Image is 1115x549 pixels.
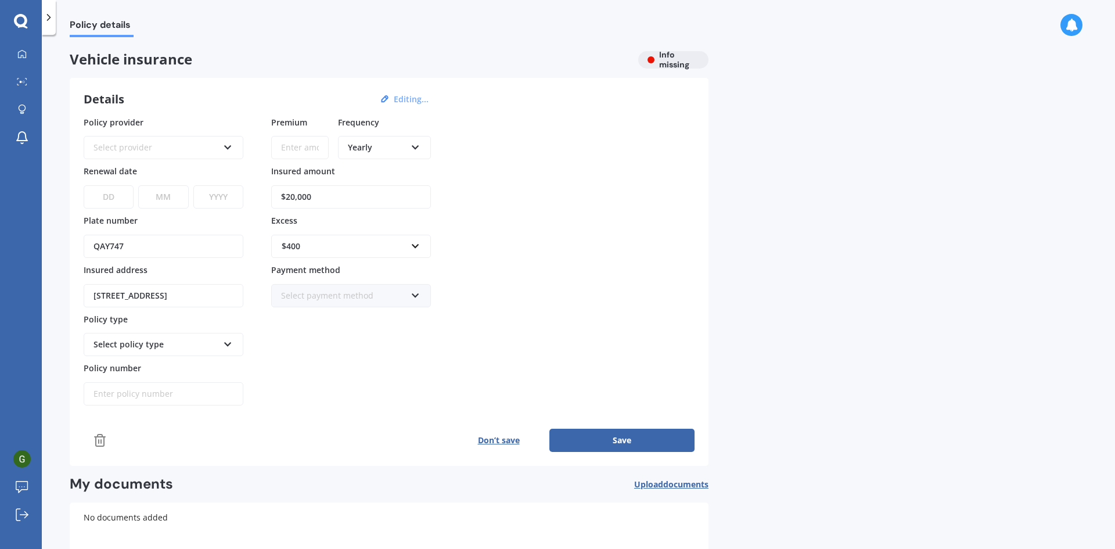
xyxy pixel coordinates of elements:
span: Frequency [338,116,379,127]
span: Payment method [271,264,340,275]
span: Policy provider [84,116,143,127]
h3: Details [84,92,124,107]
input: Enter policy number [84,382,243,406]
span: Upload [634,480,708,489]
button: Don’t save [448,429,549,452]
div: Yearly [348,141,406,154]
span: Policy number [84,363,141,374]
div: $400 [282,240,407,253]
input: Enter amount [271,136,329,159]
span: Policy type [84,313,128,324]
button: Editing... [390,94,432,105]
button: Uploaddocuments [634,475,708,493]
div: Select payment method [281,289,406,302]
input: Enter plate number [84,235,243,258]
img: ACg8ocKUkscOyMAStq4eHmACEHdEMX6ODn--13ZJr1KflQ1298wXeQ=s96-c [13,450,31,468]
span: Vehicle insurance [70,51,629,68]
span: Premium [271,116,307,127]
span: documents [663,479,708,490]
div: Select provider [93,141,218,154]
input: Enter amount [271,185,431,209]
span: Plate number [84,215,138,226]
span: Insured address [84,264,148,275]
input: Enter address [84,284,243,307]
span: Insured amount [271,166,335,177]
div: Select policy type [93,338,218,351]
span: Excess [271,215,297,226]
h2: My documents [70,475,173,493]
span: Renewal date [84,166,137,177]
button: Save [549,429,695,452]
span: Policy details [70,19,134,35]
